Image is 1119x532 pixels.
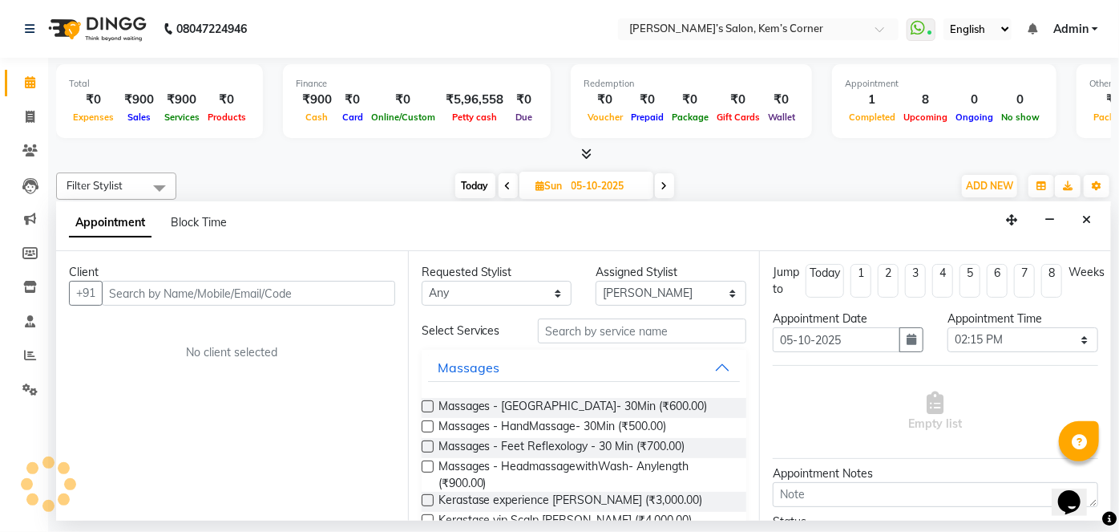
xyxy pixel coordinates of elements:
span: Ongoing [951,112,997,123]
button: ADD NEW [962,175,1017,197]
img: logo [41,6,151,51]
span: Admin [1053,21,1089,38]
span: Services [160,112,204,123]
div: ₹5,96,558 [439,91,510,109]
div: No client selected [107,344,357,361]
span: Filter Stylist [67,179,123,192]
div: Appointment Notes [773,465,1098,482]
span: Prepaid [627,112,668,123]
span: Upcoming [899,112,951,123]
div: Appointment Date [773,311,923,327]
span: Massages - Feet Reflexology - 30 Min (₹700.00) [438,438,685,458]
div: Redemption [584,77,799,91]
iframe: chat widget [1052,468,1103,516]
button: +91 [69,281,103,306]
input: Search by Name/Mobile/Email/Code [102,281,395,306]
span: Gift Cards [713,112,764,123]
div: Appointment [845,77,1044,91]
li: 5 [959,264,980,298]
div: 1 [845,91,899,109]
div: ₹0 [713,91,764,109]
div: Select Services [410,323,526,339]
span: Completed [845,112,899,123]
span: Products [204,112,250,123]
div: ₹900 [296,91,338,109]
li: 6 [987,264,1008,298]
div: Assigned Stylist [596,264,746,281]
span: Kerastase vip Scalp [PERSON_NAME] (₹4,000.00) [438,512,693,532]
li: 2 [878,264,899,298]
div: Massages [438,358,499,377]
span: Package [668,112,713,123]
b: 08047224946 [176,6,247,51]
input: yyyy-mm-dd [773,327,900,352]
span: Due [511,112,536,123]
span: Empty list [909,392,963,433]
div: Total [69,77,250,91]
div: ₹0 [668,91,713,109]
span: Expenses [69,112,118,123]
div: ₹0 [338,91,367,109]
span: Sales [123,112,155,123]
div: ₹900 [160,91,204,109]
span: Massages - HeadmassagewithWash- Anylength (₹900.00) [438,458,734,492]
button: Close [1075,208,1098,233]
div: Appointment Time [947,311,1098,327]
div: ₹0 [764,91,799,109]
div: ₹0 [69,91,118,109]
div: 0 [951,91,997,109]
div: 0 [997,91,1044,109]
li: 7 [1014,264,1035,298]
button: Massages [428,353,741,382]
div: ₹0 [510,91,538,109]
span: Voucher [584,112,627,123]
li: 1 [850,264,871,298]
span: Block Time [171,215,227,229]
span: Cash [302,112,333,123]
span: Massages - HandMassage- 30Min (₹500.00) [438,418,667,438]
span: Today [455,173,495,198]
div: ₹0 [584,91,627,109]
span: Massages - [GEOGRAPHIC_DATA]- 30Min (₹600.00) [438,398,708,418]
span: No show [997,112,1044,123]
div: Status [773,514,923,530]
li: 4 [932,264,953,298]
input: Search by service name [538,319,746,343]
span: Appointment [69,209,151,238]
div: ₹0 [627,91,668,109]
span: Sun [532,180,567,192]
span: Online/Custom [367,112,439,123]
div: ₹0 [367,91,439,109]
span: Petty cash [448,112,501,123]
div: 8 [899,91,951,109]
div: ₹900 [118,91,160,109]
div: Weeks [1069,264,1105,281]
div: Today [810,265,840,282]
span: Kerastase experience [PERSON_NAME] (₹3,000.00) [438,492,703,512]
div: Requested Stylist [422,264,572,281]
li: 8 [1041,264,1062,298]
div: Client [69,264,395,281]
div: ₹0 [204,91,250,109]
span: Wallet [764,112,799,123]
input: 2025-10-05 [567,174,647,198]
div: Jump to [773,264,799,298]
span: Card [338,112,367,123]
li: 3 [905,264,926,298]
div: Finance [296,77,538,91]
span: ADD NEW [966,180,1013,192]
